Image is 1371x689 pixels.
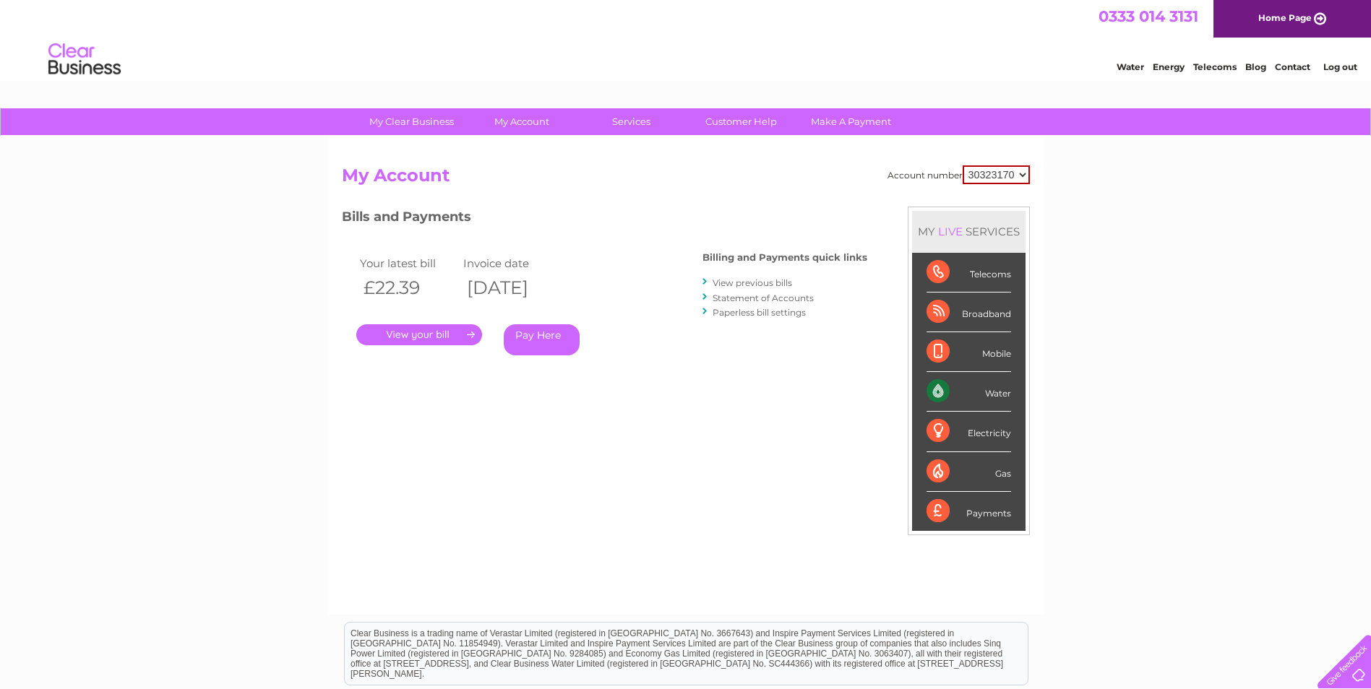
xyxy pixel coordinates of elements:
[48,38,121,82] img: logo.png
[1099,7,1198,25] a: 0333 014 3131
[927,492,1011,531] div: Payments
[682,108,801,135] a: Customer Help
[1117,61,1144,72] a: Water
[927,412,1011,451] div: Electricity
[935,225,966,238] div: LIVE
[927,372,1011,412] div: Water
[356,273,460,303] th: £22.39
[927,452,1011,492] div: Gas
[460,253,564,273] td: Invoice date
[1153,61,1185,72] a: Energy
[504,324,580,355] a: Pay Here
[713,277,792,288] a: View previous bills
[927,292,1011,332] div: Broadband
[356,324,482,345] a: .
[888,165,1030,184] div: Account number
[342,165,1030,193] h2: My Account
[462,108,581,135] a: My Account
[1193,61,1237,72] a: Telecoms
[460,273,564,303] th: [DATE]
[702,252,867,263] h4: Billing and Payments quick links
[1323,61,1357,72] a: Log out
[1245,61,1266,72] a: Blog
[927,332,1011,372] div: Mobile
[572,108,691,135] a: Services
[927,253,1011,292] div: Telecoms
[713,292,814,303] a: Statement of Accounts
[352,108,471,135] a: My Clear Business
[345,8,1028,70] div: Clear Business is a trading name of Verastar Limited (registered in [GEOGRAPHIC_DATA] No. 3667643...
[356,253,460,273] td: Your latest bill
[342,207,867,232] h3: Bills and Payments
[713,307,806,318] a: Paperless bill settings
[791,108,911,135] a: Make A Payment
[912,211,1026,252] div: MY SERVICES
[1275,61,1310,72] a: Contact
